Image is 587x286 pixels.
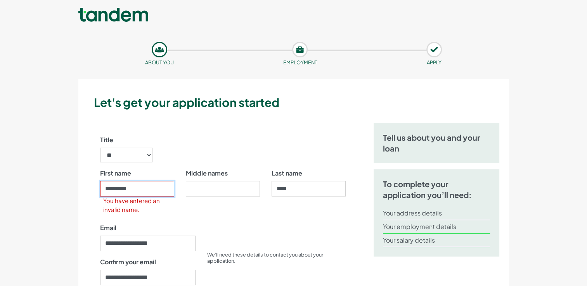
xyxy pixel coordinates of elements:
label: You have entered an invalid name. [103,196,174,214]
li: Your employment details [383,220,490,234]
h5: To complete your application you’ll need: [383,179,490,200]
h3: Let's get your application started [94,94,506,110]
label: First name [100,169,131,178]
label: Confirm your email [100,257,156,267]
small: Employment [283,59,317,65]
small: About you [145,59,174,65]
h5: Tell us about you and your loan [383,132,490,154]
label: Middle names [186,169,228,178]
li: Your address details [383,207,490,220]
label: Title [100,135,113,145]
label: Email [100,223,116,233]
label: Last name [272,169,302,178]
small: We’ll need these details to contact you about your application. [207,252,323,264]
li: Your salary details [383,234,490,247]
small: APPLY [427,59,442,65]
